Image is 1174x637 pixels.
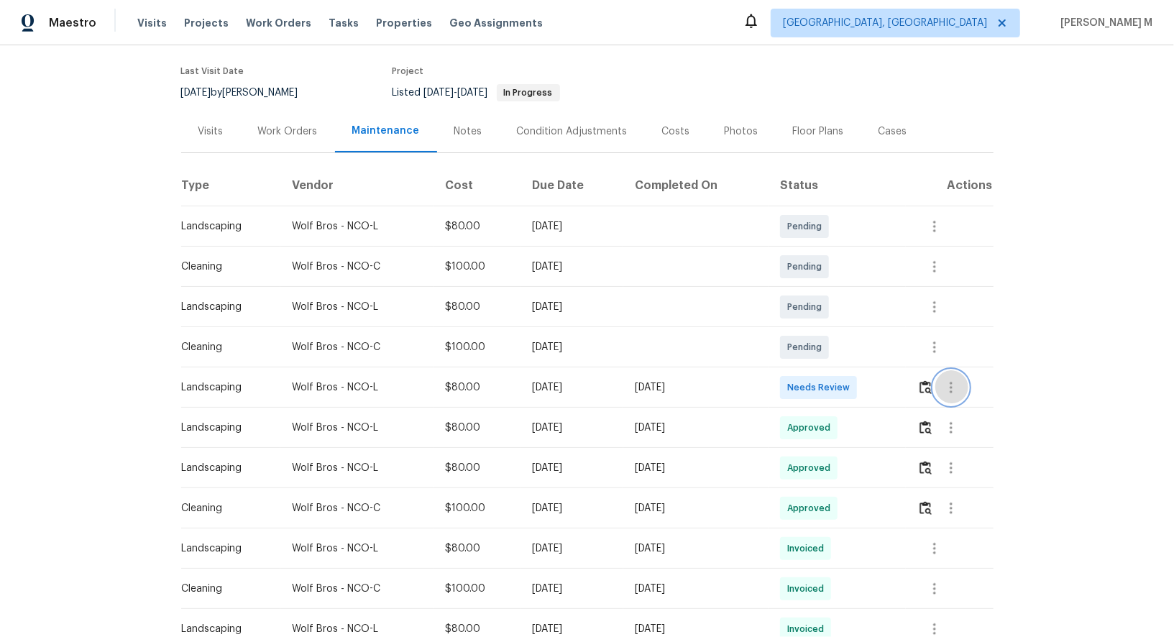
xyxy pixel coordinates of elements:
span: Last Visit Date [181,67,244,75]
div: $80.00 [445,622,509,636]
th: Actions [906,166,993,206]
div: [DATE] [635,501,757,515]
div: [DATE] [532,260,612,274]
div: $100.00 [445,582,509,596]
div: Wolf Bros - NCO-L [292,461,422,475]
div: [DATE] [532,421,612,435]
th: Due Date [520,166,623,206]
div: by [PERSON_NAME] [181,84,316,101]
span: Listed [393,88,560,98]
img: Review Icon [920,461,932,475]
div: [DATE] [532,300,612,314]
div: Landscaping [182,421,270,435]
div: Landscaping [182,461,270,475]
div: Wolf Bros - NCO-L [292,541,422,556]
span: Pending [787,219,827,234]
div: Wolf Bros - NCO-C [292,501,422,515]
span: Invoiced [787,541,830,556]
div: [DATE] [532,501,612,515]
div: [DATE] [635,541,757,556]
span: Invoiced [787,622,830,636]
div: Cleaning [182,340,270,354]
span: Projects [184,16,229,30]
div: Wolf Bros - NCO-L [292,622,422,636]
div: [DATE] [532,541,612,556]
div: [DATE] [635,582,757,596]
div: Wolf Bros - NCO-L [292,380,422,395]
div: Costs [662,124,690,139]
div: $100.00 [445,501,509,515]
div: Wolf Bros - NCO-L [292,421,422,435]
button: Review Icon [917,370,934,405]
span: - [424,88,488,98]
span: Maestro [49,16,96,30]
span: Pending [787,260,827,274]
div: Floor Plans [793,124,844,139]
div: Visits [198,124,224,139]
div: Cleaning [182,501,270,515]
div: [DATE] [532,622,612,636]
div: [DATE] [532,219,612,234]
th: Vendor [280,166,434,206]
span: Approved [787,501,836,515]
div: $80.00 [445,300,509,314]
th: Cost [434,166,520,206]
span: Approved [787,461,836,475]
div: $80.00 [445,219,509,234]
span: Invoiced [787,582,830,596]
div: Cleaning [182,260,270,274]
span: [PERSON_NAME] M [1055,16,1152,30]
span: [DATE] [424,88,454,98]
span: Pending [787,340,827,354]
span: Properties [376,16,432,30]
button: Review Icon [917,411,934,445]
button: Review Icon [917,451,934,485]
div: Condition Adjustments [517,124,628,139]
div: Wolf Bros - NCO-C [292,260,422,274]
div: Cleaning [182,582,270,596]
span: Visits [137,16,167,30]
div: Work Orders [258,124,318,139]
div: [DATE] [532,340,612,354]
div: $100.00 [445,340,509,354]
div: Notes [454,124,482,139]
span: Project [393,67,424,75]
img: Review Icon [920,501,932,515]
div: [DATE] [532,380,612,395]
span: Tasks [329,18,359,28]
span: [GEOGRAPHIC_DATA], [GEOGRAPHIC_DATA] [783,16,987,30]
span: [DATE] [181,88,211,98]
th: Status [769,166,906,206]
div: Landscaping [182,219,270,234]
div: [DATE] [532,461,612,475]
th: Completed On [623,166,769,206]
span: Pending [787,300,827,314]
button: Review Icon [917,491,934,526]
th: Type [181,166,281,206]
div: Landscaping [182,380,270,395]
div: [DATE] [635,622,757,636]
div: Maintenance [352,124,420,138]
div: [DATE] [635,461,757,475]
div: Landscaping [182,300,270,314]
div: Landscaping [182,541,270,556]
span: [DATE] [458,88,488,98]
div: Photos [725,124,758,139]
img: Review Icon [920,380,932,394]
div: $80.00 [445,380,509,395]
div: Cases [879,124,907,139]
div: Landscaping [182,622,270,636]
div: Wolf Bros - NCO-L [292,219,422,234]
div: $80.00 [445,461,509,475]
div: Wolf Bros - NCO-C [292,340,422,354]
div: [DATE] [635,380,757,395]
div: Wolf Bros - NCO-L [292,300,422,314]
div: [DATE] [532,582,612,596]
span: Needs Review [787,380,856,395]
div: $100.00 [445,260,509,274]
span: Work Orders [246,16,311,30]
div: [DATE] [635,421,757,435]
span: Geo Assignments [449,16,543,30]
img: Review Icon [920,421,932,434]
div: $80.00 [445,541,509,556]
